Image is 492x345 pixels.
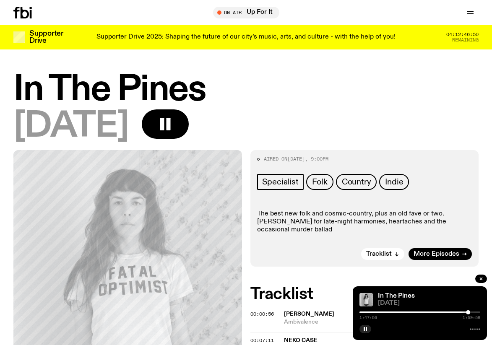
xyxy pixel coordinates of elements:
a: Indie [379,174,409,190]
p: The best new folk and cosmic-country, plus an old fave or two. [PERSON_NAME] for late-night harmo... [257,210,472,234]
span: [DATE] [287,156,305,162]
h2: Tracklist [250,287,479,302]
a: In The Pines [378,293,415,299]
span: [DATE] [13,109,128,143]
button: On AirUp For It [213,7,279,18]
p: Supporter Drive 2025: Shaping the future of our city’s music, arts, and culture - with the help o... [96,34,396,41]
span: More Episodes [414,251,459,257]
span: Ambivalence [284,318,479,326]
span: Neko Case [284,337,318,343]
a: Folk [306,174,333,190]
a: More Episodes [409,248,472,260]
a: Specialist [257,174,304,190]
span: 00:07:11 [250,337,274,344]
span: Remaining [452,38,479,42]
span: , 9:00pm [305,156,328,162]
span: Aired on [264,156,287,162]
span: 04:12:46:50 [446,32,479,37]
span: Folk [312,177,328,187]
span: 1:59:58 [463,316,480,320]
span: Country [342,177,371,187]
h1: In The Pines [13,73,479,107]
span: [DATE] [378,300,480,306]
span: Tracklist [366,251,392,257]
span: Indie [385,177,403,187]
a: Country [336,174,377,190]
button: 00:00:56 [250,312,274,316]
h3: Supporter Drive [29,30,63,44]
span: Specialist [262,177,299,187]
button: 00:07:11 [250,338,274,343]
button: Tracklist [361,248,404,260]
span: 00:00:56 [250,311,274,317]
span: [PERSON_NAME] [284,311,334,317]
span: 1:47:56 [359,316,377,320]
